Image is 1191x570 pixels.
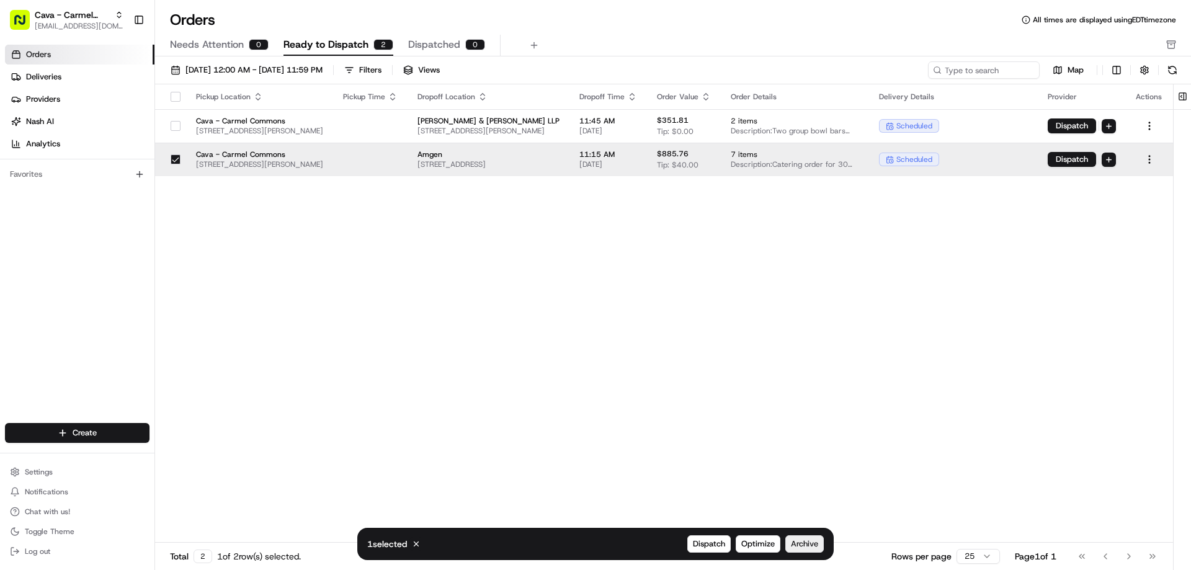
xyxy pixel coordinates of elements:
[103,192,107,202] span: •
[657,160,698,170] span: Tip: $40.00
[736,535,780,553] button: Optimize
[25,546,50,556] span: Log out
[217,550,301,563] div: 1 of 2 row(s) selected.
[283,37,368,52] span: Ready to Dispatch
[12,214,32,234] img: Grace Nketiah
[170,10,215,30] h1: Orders
[110,192,135,202] span: [DATE]
[192,159,226,174] button: See all
[879,92,1028,102] div: Delivery Details
[896,154,932,164] span: scheduled
[1048,92,1116,102] div: Provider
[731,159,859,169] span: Description: Catering order for 30 people including 3x Group Bowl Bar with grilled chicken, saffr...
[196,116,323,126] span: Cava - Carmel Commons
[5,67,154,87] a: Deliveries
[657,127,694,136] span: Tip: $0.00
[359,65,381,76] div: Filters
[25,467,53,477] span: Settings
[579,149,637,159] span: 11:15 AM
[25,527,74,537] span: Toggle Theme
[398,61,445,79] button: Views
[26,118,48,141] img: 4920774857489_3d7f54699973ba98c624_72.jpg
[417,126,560,136] span: [STREET_ADDRESS][PERSON_NAME]
[26,116,54,127] span: Nash AI
[100,272,204,295] a: 💻API Documentation
[196,126,323,136] span: [STREET_ADDRESS][PERSON_NAME]
[26,71,61,82] span: Deliveries
[12,118,35,141] img: 1736555255976-a54dd68f-1ca7-489b-9aae-adbdc363a1c4
[5,5,128,35] button: Cava - Carmel Commons[EMAIL_ADDRESS][DOMAIN_NAME]
[38,192,100,202] span: [PERSON_NAME]
[1164,61,1181,79] button: Refresh
[687,535,731,553] button: Dispatch
[339,61,387,79] button: Filters
[26,138,60,149] span: Analytics
[657,92,711,102] div: Order Value
[123,308,150,317] span: Pylon
[465,39,485,50] div: 0
[791,538,818,550] span: Archive
[12,278,22,288] div: 📗
[657,149,689,159] span: $885.76
[579,126,637,136] span: [DATE]
[117,277,199,290] span: API Documentation
[1015,550,1056,563] div: Page 1 of 1
[185,65,323,76] span: [DATE] 12:00 AM - [DATE] 11:59 PM
[103,226,107,236] span: •
[35,21,123,31] button: [EMAIL_ADDRESS][DOMAIN_NAME]
[5,423,149,443] button: Create
[731,126,859,136] span: Description: Two group bowl bars (Grilled Chicken and Falafel) with various sides, pita quarters,...
[1048,118,1096,133] button: Dispatch
[5,45,154,65] a: Orders
[731,116,859,126] span: 2 items
[1048,152,1096,167] button: Dispatch
[5,523,149,540] button: Toggle Theme
[7,272,100,295] a: 📗Knowledge Base
[25,277,95,290] span: Knowledge Base
[12,12,37,37] img: Nash
[408,37,460,52] span: Dispatched
[196,149,323,159] span: Cava - Carmel Commons
[1136,92,1163,102] div: Actions
[579,116,637,126] span: 11:45 AM
[196,159,323,169] span: [STREET_ADDRESS][PERSON_NAME]
[417,159,560,169] span: [STREET_ADDRESS]
[343,92,398,102] div: Pickup Time
[35,9,110,21] button: Cava - Carmel Commons
[56,131,171,141] div: We're available if you need us!
[25,226,35,236] img: 1736555255976-a54dd68f-1ca7-489b-9aae-adbdc363a1c4
[5,463,149,481] button: Settings
[367,538,407,550] p: 1 selected
[5,134,154,154] a: Analytics
[5,503,149,520] button: Chat with us!
[731,149,859,159] span: 7 items
[32,80,205,93] input: Clear
[417,116,560,126] span: [PERSON_NAME] & [PERSON_NAME] LLP
[5,112,154,131] a: Nash AI
[5,483,149,501] button: Notifications
[165,61,328,79] button: [DATE] 12:00 AM - [DATE] 11:59 PM
[25,193,35,203] img: 1736555255976-a54dd68f-1ca7-489b-9aae-adbdc363a1c4
[1068,65,1084,76] span: Map
[211,122,226,137] button: Start new chat
[12,161,79,171] div: Past conversations
[417,149,560,159] span: Amgen
[12,50,226,69] p: Welcome 👋
[418,65,440,76] span: Views
[25,487,68,497] span: Notifications
[5,89,154,109] a: Providers
[785,535,824,553] button: Archive
[417,92,560,102] div: Dropoff Location
[741,538,775,550] span: Optimize
[1045,63,1092,78] button: Map
[373,39,393,50] div: 2
[249,39,269,50] div: 0
[5,164,149,184] div: Favorites
[25,507,70,517] span: Chat with us!
[5,543,149,560] button: Log out
[12,180,32,200] img: Grace Nketiah
[1033,15,1176,25] span: All times are displayed using EDT timezone
[56,118,203,131] div: Start new chat
[38,226,100,236] span: [PERSON_NAME]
